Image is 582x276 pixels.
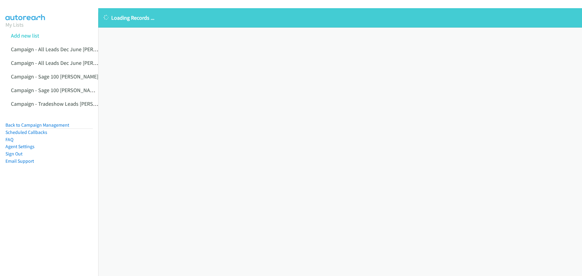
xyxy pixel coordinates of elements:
a: Campaign - All Leads Dec June [PERSON_NAME] Cloned [11,59,139,66]
a: Campaign - Sage 100 [PERSON_NAME] [11,73,98,80]
a: FAQ [5,137,13,142]
a: Sign Out [5,151,22,157]
a: Back to Campaign Management [5,122,69,128]
a: Scheduled Callbacks [5,129,47,135]
a: Campaign - All Leads Dec June [PERSON_NAME] [11,46,121,53]
a: Campaign - Sage 100 [PERSON_NAME] Cloned [11,87,116,94]
a: My Lists [5,21,24,28]
p: Loading Records ... [104,14,577,22]
a: Agent Settings [5,144,35,149]
a: Campaign - Tradeshow Leads [PERSON_NAME] Cloned [11,100,135,107]
a: Email Support [5,158,34,164]
a: Add new list [11,32,39,39]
